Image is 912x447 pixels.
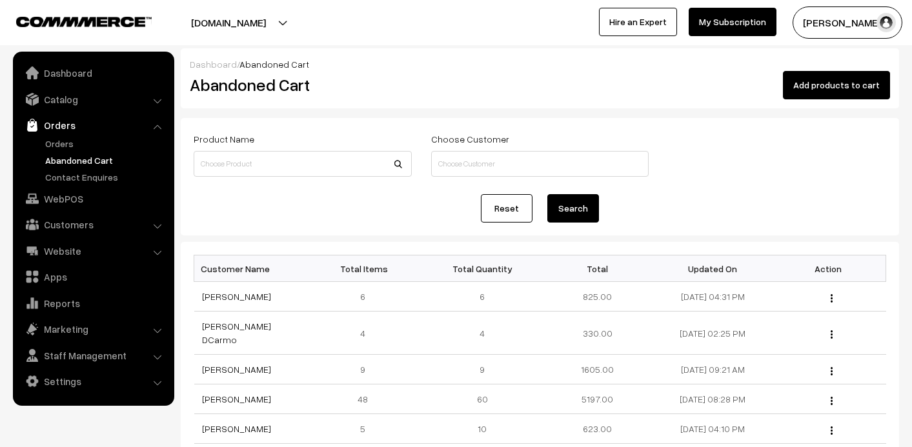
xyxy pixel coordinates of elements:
[309,282,425,312] td: 6
[425,255,540,282] th: Total Quantity
[831,330,833,339] img: Menu
[655,355,771,384] td: [DATE] 09:21 AM
[599,8,677,36] a: Hire an Expert
[42,137,170,150] a: Orders
[831,367,833,375] img: Menu
[42,170,170,184] a: Contact Enquires
[481,194,532,223] a: Reset
[42,154,170,167] a: Abandoned Cart
[425,355,540,384] td: 9
[689,8,776,36] a: My Subscription
[540,355,655,384] td: 1605.00
[16,317,170,341] a: Marketing
[190,75,410,95] h2: Abandoned Cart
[425,414,540,444] td: 10
[831,294,833,303] img: Menu
[16,114,170,137] a: Orders
[425,384,540,414] td: 60
[16,213,170,236] a: Customers
[540,282,655,312] td: 825.00
[655,255,771,282] th: Updated On
[655,312,771,355] td: [DATE] 02:25 PM
[431,151,649,177] input: Choose Customer
[194,255,310,282] th: Customer Name
[16,13,129,28] a: COMMMERCE
[202,423,271,434] a: [PERSON_NAME]
[202,321,271,345] a: [PERSON_NAME] DCarmo
[202,393,271,404] a: [PERSON_NAME]
[655,414,771,444] td: [DATE] 04:10 PM
[194,151,412,177] input: Choose Product
[16,187,170,210] a: WebPOS
[202,291,271,302] a: [PERSON_NAME]
[309,384,425,414] td: 48
[16,88,170,111] a: Catalog
[547,194,599,223] button: Search
[146,6,311,39] button: [DOMAIN_NAME]
[309,255,425,282] th: Total Items
[309,414,425,444] td: 5
[771,255,886,282] th: Action
[16,370,170,393] a: Settings
[16,292,170,315] a: Reports
[540,255,655,282] th: Total
[655,384,771,414] td: [DATE] 08:28 PM
[202,364,271,375] a: [PERSON_NAME]
[309,312,425,355] td: 4
[16,17,152,26] img: COMMMERCE
[309,355,425,384] td: 9
[16,265,170,288] a: Apps
[655,282,771,312] td: [DATE] 04:31 PM
[239,59,309,70] span: Abandoned Cart
[783,71,890,99] button: Add products to cart
[190,57,890,71] div: /
[16,61,170,84] a: Dashboard
[540,384,655,414] td: 5197.00
[194,132,254,146] label: Product Name
[540,414,655,444] td: 623.00
[877,13,896,32] img: user
[425,282,540,312] td: 6
[793,6,902,39] button: [PERSON_NAME]…
[16,239,170,263] a: Website
[831,426,833,435] img: Menu
[16,344,170,367] a: Staff Management
[831,397,833,405] img: Menu
[431,132,509,146] label: Choose Customer
[425,312,540,355] td: 4
[190,59,237,70] a: Dashboard
[540,312,655,355] td: 330.00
